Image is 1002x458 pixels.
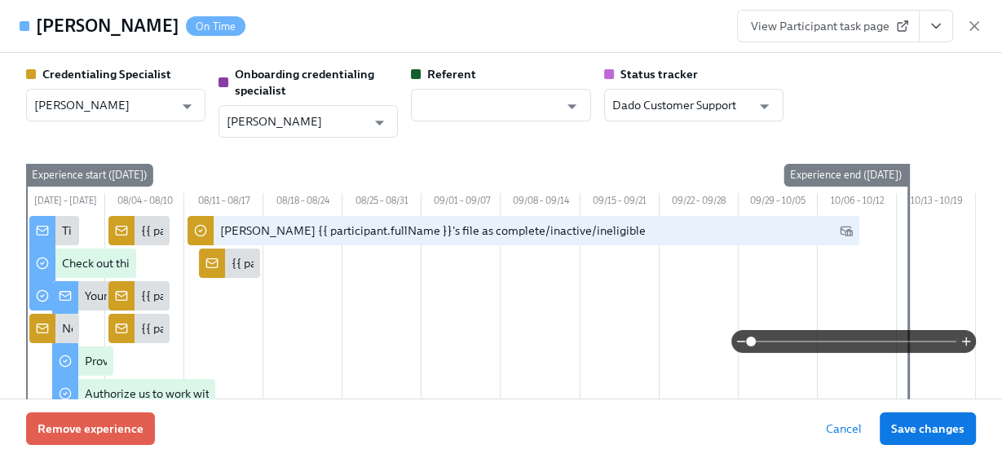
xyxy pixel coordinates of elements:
div: {{ participant.fullName }} has uploaded a receipt for their regional test scores [141,222,542,239]
span: Save changes [891,421,964,437]
div: Authorize us to work with [US_STATE] on your behalf [85,385,356,402]
div: [PERSON_NAME] {{ participant.fullName }}'s file as complete/inactive/ineligible [220,222,646,239]
span: Cancel [826,421,862,437]
div: 08/11 – 08/17 [184,193,263,213]
button: Cancel [814,412,873,445]
strong: Credentialing Specialist [42,67,171,81]
div: {{ participant.fullName }} has uploaded a receipt for their JCDNE test scores [141,288,537,304]
button: Remove experience [26,412,155,445]
span: View Participant task page [751,18,906,34]
div: New doctor enrolled in OCC licensure process: {{ participant.fullName }} [62,320,438,337]
div: Experience start ([DATE]) [25,164,153,187]
span: On Time [186,20,245,33]
button: View task page [919,10,953,42]
div: 09/01 – 09/07 [422,193,501,213]
strong: Referent [427,67,476,81]
span: Remove experience [38,421,143,437]
div: 10/06 – 10/12 [818,193,897,213]
div: Experience end ([DATE]) [784,164,908,187]
div: [DATE] – [DATE] [26,193,105,213]
div: 08/18 – 08/24 [263,193,342,213]
button: Save changes [880,412,976,445]
strong: Status tracker [620,67,698,81]
div: 08/25 – 08/31 [342,193,422,213]
div: 08/04 – 08/10 [105,193,184,213]
button: Open [174,94,200,119]
div: 09/22 – 09/28 [660,193,739,213]
div: 09/08 – 09/14 [501,193,580,213]
a: View Participant task page [737,10,920,42]
button: Open [559,94,585,119]
div: Provide us with some extra info for the [US_STATE] state application [85,353,437,369]
svg: Work Email [840,224,853,237]
div: 10/13 – 10/19 [897,193,976,213]
button: Open [367,110,392,135]
div: Your tailored to-do list for [US_STATE] licensing process [85,288,370,304]
button: Open [752,94,777,119]
div: 09/15 – 09/21 [580,193,660,213]
div: {{ participant.fullName }} has provided their transcript [141,320,423,337]
h4: [PERSON_NAME] [36,14,179,38]
div: {{ participant.fullName }} has uploaded their Third Party Authorization [232,255,598,271]
strong: Onboarding credentialing specialist [235,67,374,98]
div: Check out this video to learn more about the OCC [62,255,316,271]
div: 09/29 – 10/05 [739,193,818,213]
div: Time to begin your [US_STATE] license application [62,222,323,239]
